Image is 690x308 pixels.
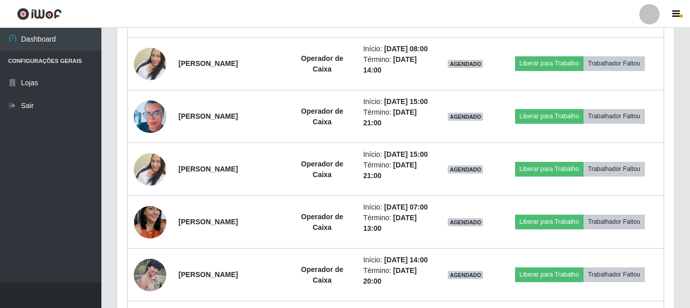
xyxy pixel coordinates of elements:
[384,45,428,53] time: [DATE] 08:00
[178,112,238,120] strong: [PERSON_NAME]
[178,165,238,173] strong: [PERSON_NAME]
[363,160,429,181] li: Término:
[178,59,238,67] strong: [PERSON_NAME]
[515,109,584,123] button: Liberar para Trabalho
[363,54,429,76] li: Término:
[363,202,429,213] li: Início:
[448,218,483,226] span: AGENDADO
[448,113,483,121] span: AGENDADO
[584,267,645,282] button: Trabalhador Faltou
[384,150,428,158] time: [DATE] 15:00
[363,107,429,128] li: Término:
[363,44,429,54] li: Início:
[515,267,584,282] button: Liberar para Trabalho
[301,265,343,284] strong: Operador de Caixa
[301,213,343,231] strong: Operador de Caixa
[363,149,429,160] li: Início:
[584,56,645,71] button: Trabalhador Faltou
[515,215,584,229] button: Liberar para Trabalho
[584,109,645,123] button: Trabalhador Faltou
[448,60,483,68] span: AGENDADO
[134,193,166,251] img: 1704159862807.jpeg
[515,162,584,176] button: Liberar para Trabalho
[134,141,166,198] img: 1742563763298.jpeg
[384,97,428,106] time: [DATE] 15:00
[301,107,343,126] strong: Operador de Caixa
[584,162,645,176] button: Trabalhador Faltou
[448,271,483,279] span: AGENDADO
[363,265,429,287] li: Término:
[301,160,343,179] strong: Operador de Caixa
[134,259,166,291] img: 1617198337870.jpeg
[363,213,429,234] li: Término:
[17,8,62,20] img: CoreUI Logo
[134,35,166,93] img: 1742563763298.jpeg
[301,54,343,73] strong: Operador de Caixa
[178,270,238,279] strong: [PERSON_NAME]
[448,165,483,174] span: AGENDADO
[384,256,428,264] time: [DATE] 14:00
[363,255,429,265] li: Início:
[584,215,645,229] button: Trabalhador Faltou
[384,203,428,211] time: [DATE] 07:00
[515,56,584,71] button: Liberar para Trabalho
[134,96,166,137] img: 1650895174401.jpeg
[363,96,429,107] li: Início:
[178,218,238,226] strong: [PERSON_NAME]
